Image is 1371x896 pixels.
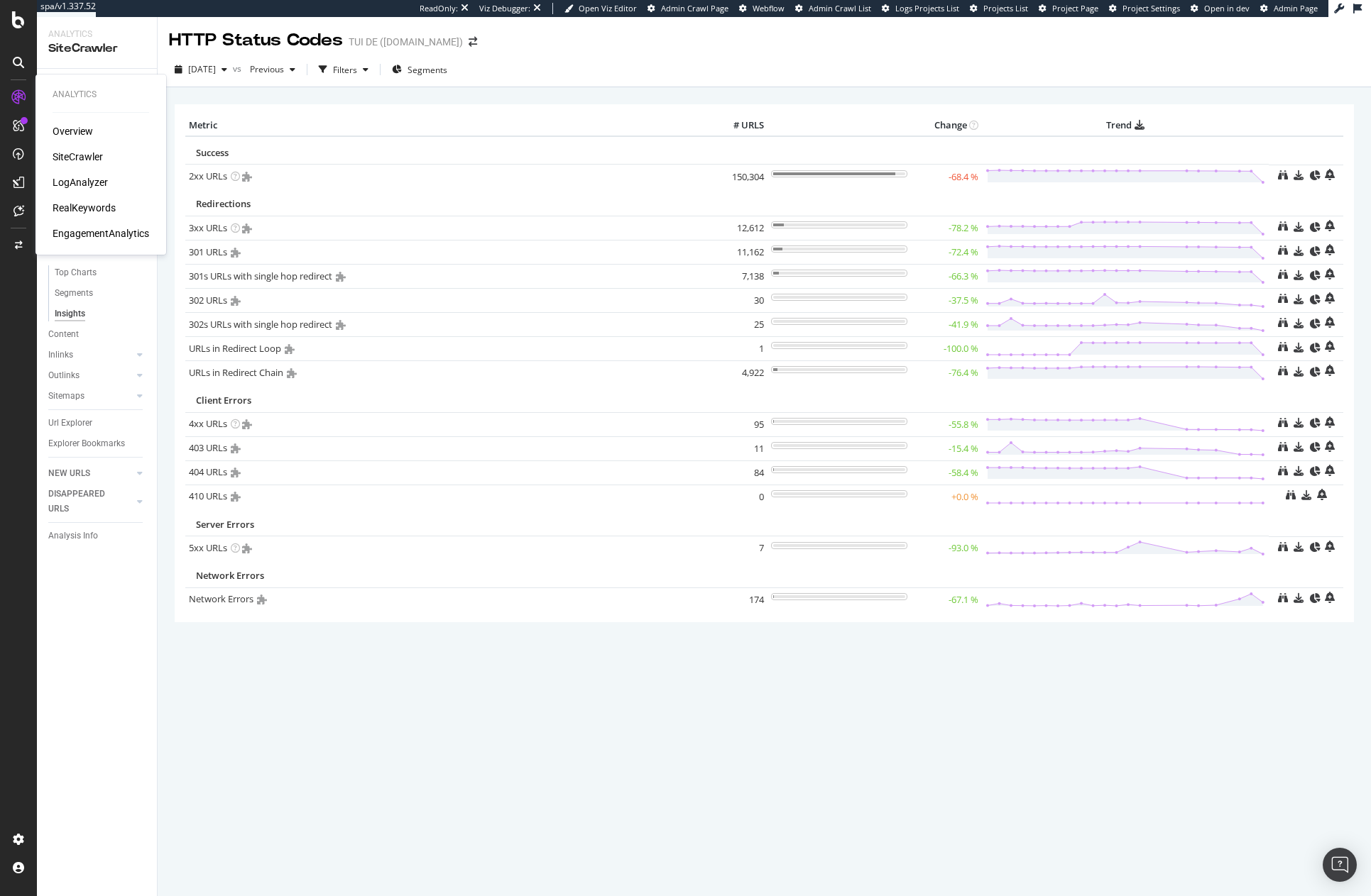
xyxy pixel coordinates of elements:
span: Open Viz Editor [579,3,637,13]
a: URLs in Redirect Chain [189,366,283,379]
div: bell-plus [1325,465,1335,476]
a: Explorer Bookmarks [48,436,147,451]
div: bell-plus [1325,292,1335,304]
a: Overview [53,124,93,138]
button: Previous [244,58,301,81]
td: 12,612 [711,216,768,240]
span: Admin Crawl List [809,3,871,13]
span: Admin Page [1274,3,1318,13]
div: Sitemaps [48,389,84,404]
div: RealKeywords [53,201,116,215]
a: LogAnalyzer [53,175,108,189]
div: bell-plus [1325,244,1335,255]
div: Analytics [53,89,149,101]
i: Admin [231,248,241,258]
td: -55.8 % [911,412,982,436]
i: Admin [242,172,252,182]
a: Project Settings [1109,3,1180,14]
div: Segments [55,286,93,301]
i: Admin [242,419,252,429]
a: 3xx URLs [189,221,227,234]
div: bell-plus [1325,316,1335,328]
span: Previous [244,63,284,75]
div: bell-plus [1325,341,1335,352]
a: NEW URLS [48,466,133,481]
button: Filters [313,58,374,81]
div: bell-plus [1325,416,1335,428]
span: vs [233,62,244,74]
div: SiteCrawler [53,150,103,164]
td: 1 [711,336,768,360]
a: 404 URLs [189,465,227,478]
div: Explorer Bookmarks [48,436,125,451]
th: # URLS [711,115,768,136]
i: Admin [285,344,295,354]
td: +0.0 % [911,485,982,509]
a: 301 URLs [189,245,227,258]
th: Change [911,115,982,136]
a: Open in dev [1191,3,1250,14]
span: Client Errors [196,394,251,406]
div: Url Explorer [48,416,92,431]
a: Logs Projects List [882,3,959,14]
i: Admin [231,296,241,306]
div: bell-plus [1317,489,1327,500]
td: -78.2 % [911,216,982,240]
td: 7 [711,536,768,560]
span: Admin Crawl Page [661,3,728,13]
a: Top Charts [55,265,147,280]
a: Segments [55,286,147,301]
div: SiteCrawler [48,40,146,57]
div: Analytics [48,28,146,40]
i: Admin [336,320,346,330]
td: -37.5 % [911,288,982,312]
a: 4xx URLs [189,417,227,430]
td: -66.3 % [911,264,982,288]
td: 7,138 [711,264,768,288]
div: bell-plus [1325,169,1335,180]
span: 2025 Oct. 1st [188,63,216,75]
a: 2xx URLs [189,170,227,182]
span: Network Errors [196,569,264,582]
span: Redirections [196,197,251,210]
td: 95 [711,412,768,436]
div: Outlinks [48,368,80,383]
span: Projects List [983,3,1028,13]
td: -93.0 % [911,536,982,560]
a: Content [48,327,147,342]
span: Webflow [753,3,785,13]
i: Admin [231,492,241,502]
div: bell-plus [1325,365,1335,376]
td: 0 [711,485,768,509]
a: 5xx URLs [189,541,227,554]
a: Admin Crawl Page [648,3,728,14]
span: Open in dev [1204,3,1250,13]
i: Admin [242,543,252,553]
a: Inlinks [48,348,133,363]
button: Segments [386,58,453,81]
div: ReadOnly: [420,3,458,14]
div: bell-plus [1325,441,1335,452]
div: bell-plus [1325,220,1335,231]
i: Admin [336,272,346,282]
div: TUI DE ([DOMAIN_NAME]) [349,35,463,49]
div: bell-plus [1325,268,1335,280]
div: Inlinks [48,348,73,363]
a: Network Errors [189,592,253,605]
div: Top Charts [55,265,97,280]
td: -72.4 % [911,240,982,264]
a: EngagementAnalytics [53,226,149,240]
td: -67.1 % [911,587,982,612]
td: 11,162 [711,240,768,264]
div: NEW URLS [48,466,90,481]
i: Admin [231,468,241,477]
td: 11 [711,436,768,460]
div: Filters [333,64,357,76]
th: Trend [982,115,1269,136]
td: 150,304 [711,165,768,189]
td: -15.4 % [911,436,982,460]
i: Admin [287,368,297,378]
td: -68.4 % [911,165,982,189]
div: bell-plus [1325,541,1335,552]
